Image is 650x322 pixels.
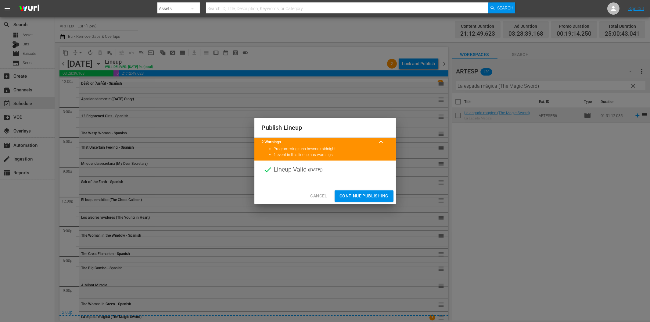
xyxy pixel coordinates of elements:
[378,138,385,146] span: keyboard_arrow_up
[310,192,327,200] span: Cancel
[262,139,374,145] title: 2 Warnings
[374,135,389,149] button: keyboard_arrow_up
[308,165,323,174] span: ( [DATE] )
[305,190,332,202] button: Cancel
[335,190,393,202] button: Continue Publishing
[274,146,389,152] li: Programming runs beyond midnight
[628,6,644,11] a: Sign Out
[497,2,513,13] span: Search
[15,2,44,16] img: ans4CAIJ8jUAAAAAAAAAAAAAAAAAAAAAAAAgQb4GAAAAAAAAAAAAAAAAAAAAAAAAJMjXAAAAAAAAAAAAAAAAAAAAAAAAgAT5G...
[339,192,389,200] span: Continue Publishing
[4,5,11,12] span: menu
[262,123,389,133] h2: Publish Lineup
[274,152,389,158] li: 1 event in this lineup has warnings.
[254,161,396,179] div: Lineup Valid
